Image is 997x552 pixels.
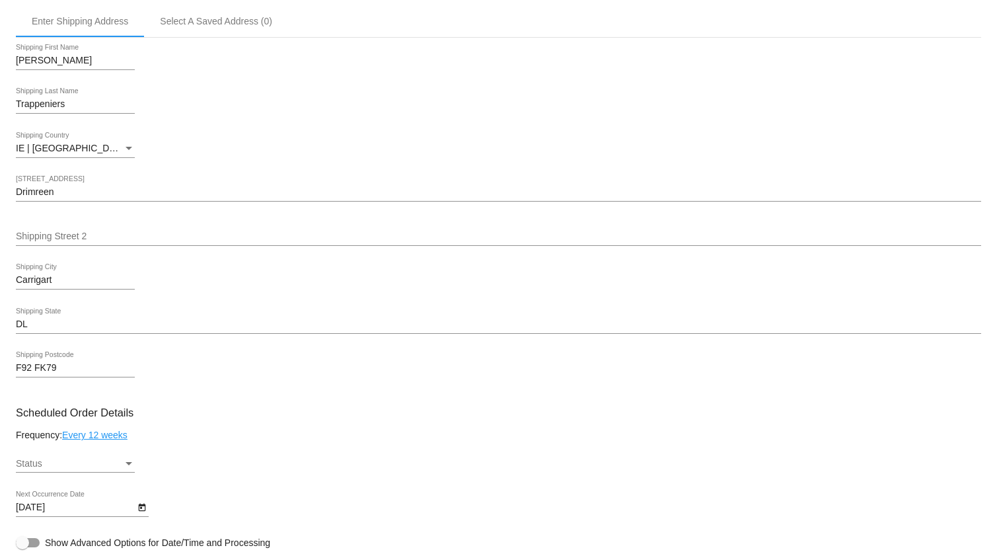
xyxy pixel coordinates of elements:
[16,99,135,110] input: Shipping Last Name
[16,143,135,154] mat-select: Shipping Country
[16,187,981,198] input: Shipping Street 1
[32,16,128,26] div: Enter Shipping Address
[16,458,42,469] span: Status
[16,231,981,242] input: Shipping Street 2
[16,143,128,153] span: IE | [GEOGRAPHIC_DATA]
[160,16,272,26] div: Select A Saved Address (0)
[16,407,981,419] h3: Scheduled Order Details
[16,430,981,440] div: Frequency:
[62,430,128,440] a: Every 12 weeks
[16,459,135,469] mat-select: Status
[135,500,149,514] button: Open calendar
[45,536,270,549] span: Show Advanced Options for Date/Time and Processing
[16,502,135,513] input: Next Occurrence Date
[16,275,135,286] input: Shipping City
[16,56,135,66] input: Shipping First Name
[16,363,135,374] input: Shipping Postcode
[16,319,981,330] input: Shipping State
